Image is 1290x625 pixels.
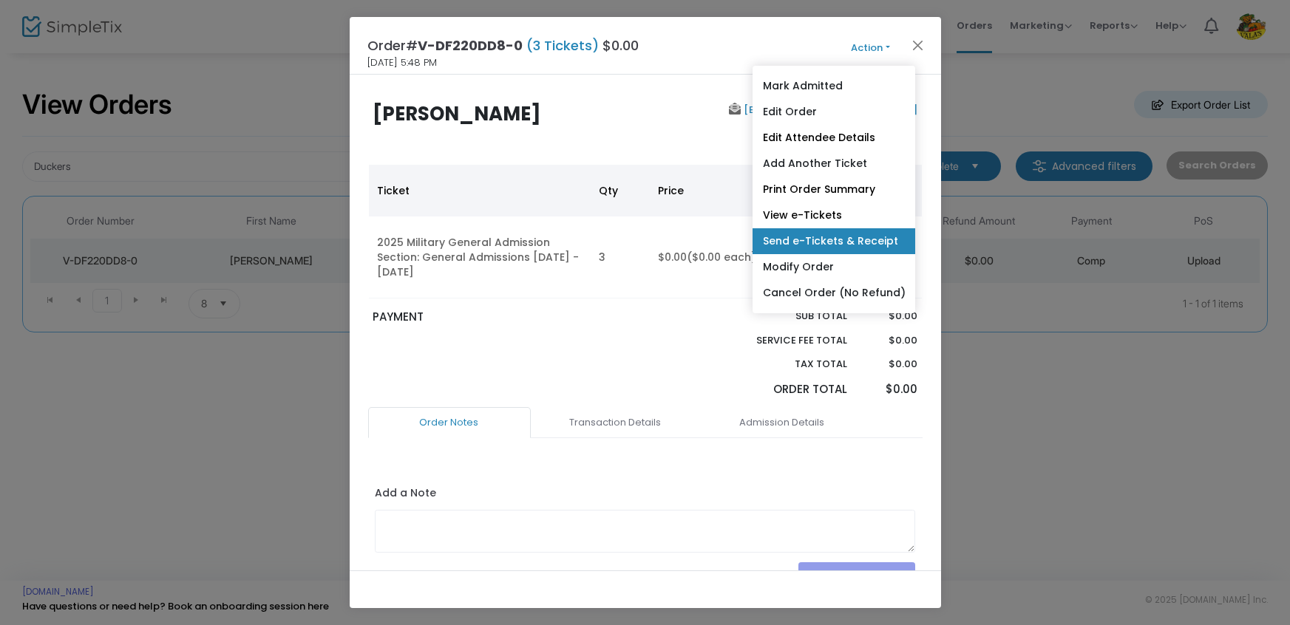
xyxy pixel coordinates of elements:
[826,40,915,56] button: Action
[722,333,848,348] p: Service Fee Total
[722,357,848,372] p: Tax Total
[523,36,603,55] span: (3 Tickets)
[722,381,848,398] p: Order Total
[741,103,917,117] a: [EMAIL_ADDRESS][DOMAIN_NAME]
[650,165,790,216] th: Price
[752,228,914,254] a: Send e-Tickets & Receipt
[591,216,650,298] td: 3
[368,35,639,55] h4: Order# $0.00
[534,407,697,438] a: Transaction Details
[752,254,914,280] a: Modify Order
[375,485,436,505] label: Add a Note
[373,309,638,326] p: PAYMENT
[752,125,914,151] a: Edit Attendee Details
[650,216,790,298] td: $0.00
[369,165,591,216] th: Ticket
[688,250,757,264] span: ($0.00 each)
[752,177,914,202] a: Print Order Summary
[862,309,917,324] p: $0.00
[368,55,438,70] span: [DATE] 5:48 PM
[752,280,914,306] a: Cancel Order (No Refund)
[701,407,863,438] a: Admission Details
[752,73,914,99] a: Mark Admitted
[752,202,914,228] a: View e-Tickets
[369,216,591,298] td: 2025 Military General Admission Section: General Admissions [DATE] - [DATE]
[368,407,531,438] a: Order Notes
[862,357,917,372] p: $0.00
[862,381,917,398] p: $0.00
[908,35,927,55] button: Close
[752,99,914,125] a: Edit Order
[369,165,922,298] div: Data table
[862,333,917,348] p: $0.00
[418,36,523,55] span: V-DF220DD8-0
[752,151,914,177] a: Add Another Ticket
[373,100,541,127] b: [PERSON_NAME]
[591,165,650,216] th: Qty
[722,309,848,324] p: Sub total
